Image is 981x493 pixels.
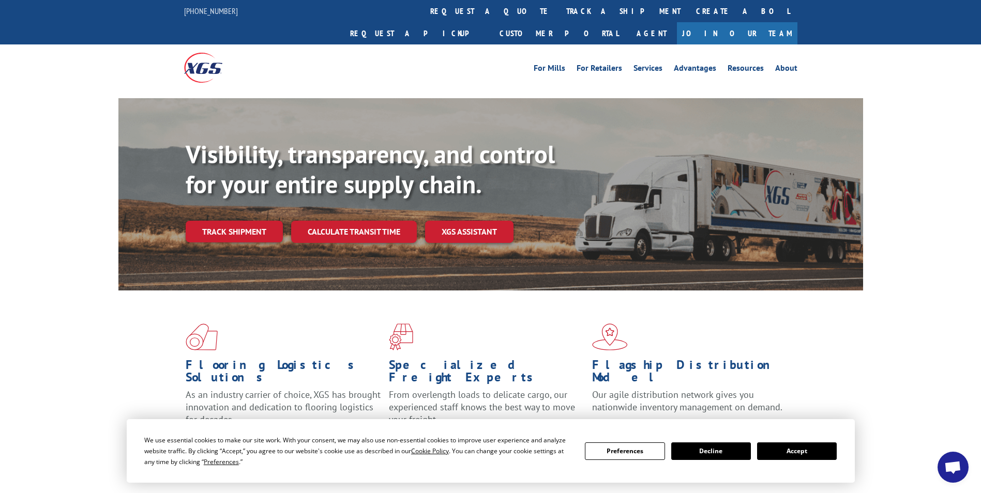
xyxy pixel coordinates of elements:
[775,64,797,75] a: About
[585,442,665,460] button: Preferences
[186,138,555,200] b: Visibility, transparency, and control for your entire supply chain.
[938,452,969,483] div: Open chat
[389,323,413,350] img: xgs-icon-focused-on-flooring-red
[291,221,417,243] a: Calculate transit time
[184,6,238,16] a: [PHONE_NUMBER]
[425,221,514,243] a: XGS ASSISTANT
[757,442,837,460] button: Accept
[677,22,797,44] a: Join Our Team
[626,22,677,44] a: Agent
[728,64,764,75] a: Resources
[534,64,565,75] a: For Mills
[186,221,283,242] a: Track shipment
[577,64,622,75] a: For Retailers
[342,22,492,44] a: Request a pickup
[144,435,572,467] div: We use essential cookies to make our site work. With your consent, we may also use non-essential ...
[186,323,218,350] img: xgs-icon-total-supply-chain-intelligence-red
[186,389,381,425] span: As an industry carrier of choice, XGS has brought innovation and dedication to flooring logistics...
[592,359,788,389] h1: Flagship Distribution Model
[592,323,628,350] img: xgs-icon-flagship-distribution-model-red
[389,389,584,435] p: From overlength loads to delicate cargo, our experienced staff knows the best way to move your fr...
[204,457,239,466] span: Preferences
[127,419,855,483] div: Cookie Consent Prompt
[186,359,381,389] h1: Flooring Logistics Solutions
[592,389,782,413] span: Our agile distribution network gives you nationwide inventory management on demand.
[671,442,751,460] button: Decline
[411,446,449,455] span: Cookie Policy
[674,64,716,75] a: Advantages
[633,64,662,75] a: Services
[492,22,626,44] a: Customer Portal
[389,359,584,389] h1: Specialized Freight Experts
